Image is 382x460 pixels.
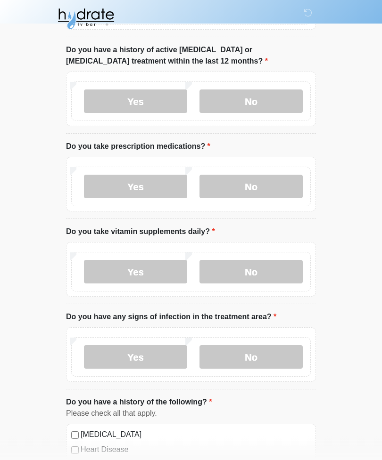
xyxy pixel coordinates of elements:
[57,7,115,31] img: Hydrate IV Bar - Fort Collins Logo
[81,444,311,456] label: Heart Disease
[81,429,311,441] label: [MEDICAL_DATA]
[66,141,210,153] label: Do you take prescription medications?
[71,432,79,439] input: [MEDICAL_DATA]
[71,447,79,454] input: Heart Disease
[84,346,187,369] label: Yes
[84,90,187,113] label: Yes
[84,175,187,199] label: Yes
[199,260,303,284] label: No
[66,226,215,238] label: Do you take vitamin supplements daily?
[199,90,303,113] label: No
[199,346,303,369] label: No
[199,175,303,199] label: No
[66,312,276,323] label: Do you have any signs of infection in the treatment area?
[66,45,316,67] label: Do you have a history of active [MEDICAL_DATA] or [MEDICAL_DATA] treatment within the last 12 mon...
[66,397,212,408] label: Do you have a history of the following?
[66,408,316,420] div: Please check all that apply.
[84,260,187,284] label: Yes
